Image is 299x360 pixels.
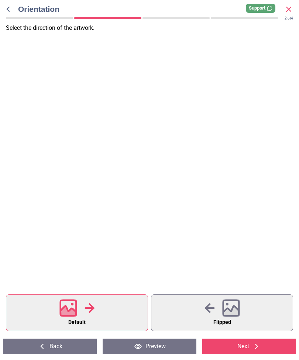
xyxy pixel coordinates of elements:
[3,339,97,354] button: Back
[285,16,287,20] span: 2
[6,24,299,32] p: Select the direction of the artwork .
[213,318,231,327] span: Flipped
[285,16,293,21] div: of 4
[151,294,293,331] button: Flipped
[6,294,148,331] button: Default
[18,4,284,14] span: Orientation
[246,4,275,13] div: Support
[202,339,296,354] button: Next
[103,339,196,354] button: Preview
[68,318,86,327] span: Default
